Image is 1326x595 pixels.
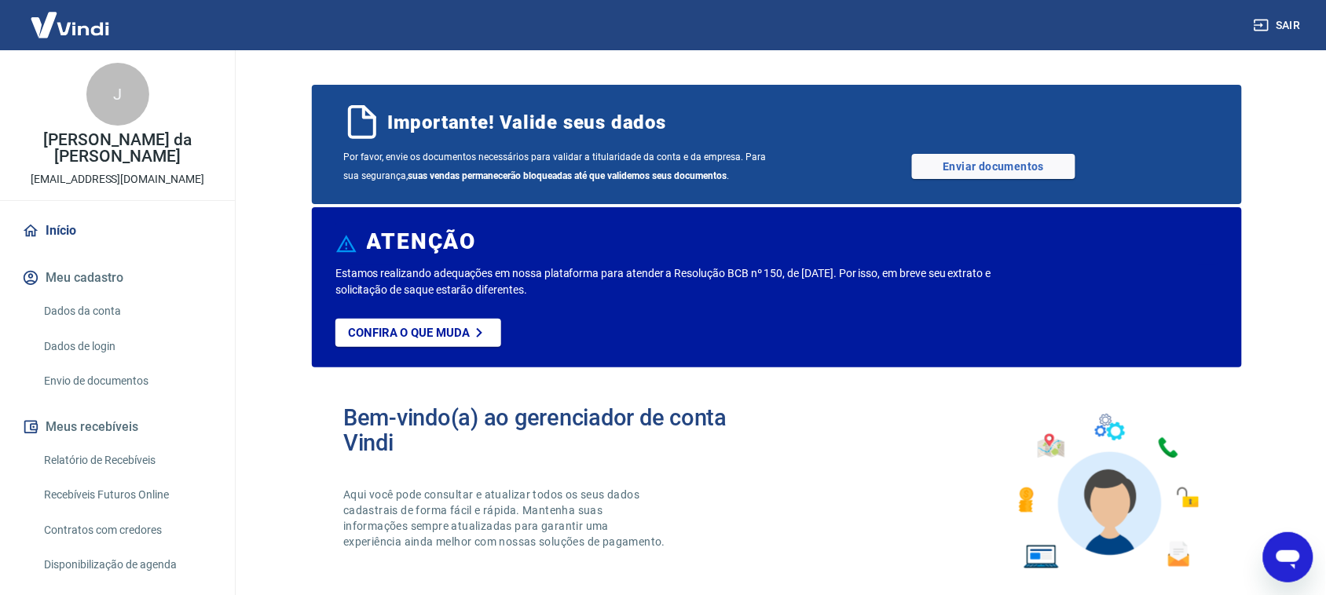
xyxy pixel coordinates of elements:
[1251,11,1307,40] button: Sair
[408,170,727,181] b: suas vendas permanecerão bloqueadas até que validemos seus documentos
[343,148,777,185] span: Por favor, envie os documentos necessários para validar a titularidade da conta e da empresa. Par...
[38,549,216,581] a: Disponibilização de agenda
[38,479,216,511] a: Recebíveis Futuros Online
[1005,405,1211,579] img: Imagem de um avatar masculino com diversos icones exemplificando as funcionalidades do gerenciado...
[1263,532,1313,582] iframe: Botão para abrir a janela de mensagens
[38,295,216,327] a: Dados da conta
[348,326,470,340] p: Confira o que muda
[912,154,1075,179] a: Enviar documentos
[38,330,216,363] a: Dados de login
[86,63,149,126] div: J
[19,410,216,444] button: Meus recebíveis
[38,365,216,397] a: Envio de documentos
[38,514,216,546] a: Contratos com credores
[38,444,216,476] a: Relatório de Recebíveis
[19,261,216,295] button: Meu cadastro
[19,1,121,49] img: Vindi
[335,319,501,347] a: Confira o que muda
[343,487,668,549] p: Aqui você pode consultar e atualizar todos os seus dados cadastrais de forma fácil e rápida. Mant...
[387,110,666,135] span: Importante! Valide seus dados
[367,234,476,250] h6: ATENÇÃO
[31,171,204,188] p: [EMAIL_ADDRESS][DOMAIN_NAME]
[13,132,222,165] p: [PERSON_NAME] da [PERSON_NAME]
[343,405,777,455] h2: Bem-vindo(a) ao gerenciador de conta Vindi
[19,214,216,248] a: Início
[335,265,1042,298] p: Estamos realizando adequações em nossa plataforma para atender a Resolução BCB nº 150, de [DATE]....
